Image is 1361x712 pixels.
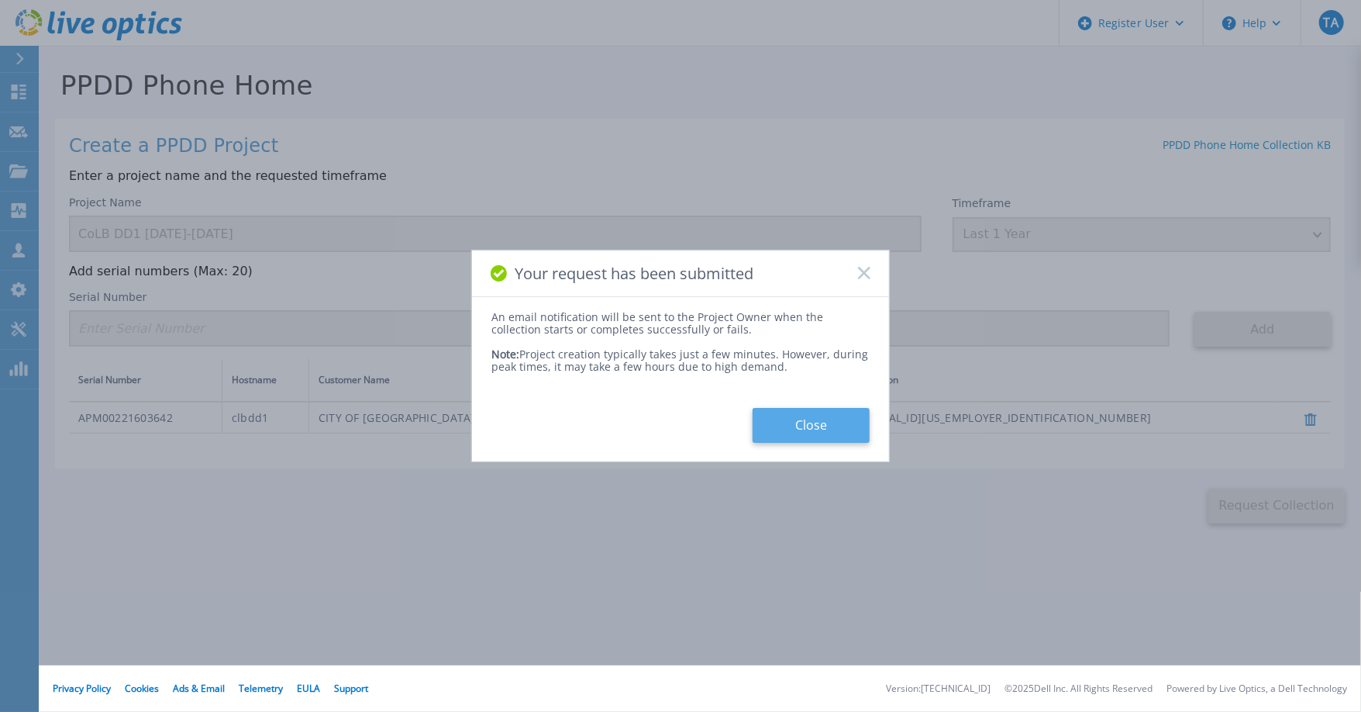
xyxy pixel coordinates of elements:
[491,347,519,361] span: Note:
[125,682,159,695] a: Cookies
[491,336,870,373] div: Project creation typically takes just a few minutes. However, during peak times, it may take a fe...
[334,682,368,695] a: Support
[1004,684,1153,694] li: © 2025 Dell Inc. All Rights Reserved
[491,311,870,336] div: An email notification will be sent to the Project Owner when the collection starts or completes s...
[173,682,225,695] a: Ads & Email
[297,682,320,695] a: EULA
[753,408,870,443] button: Close
[515,264,753,282] span: Your request has been submitted
[886,684,991,694] li: Version: [TECHNICAL_ID]
[239,682,283,695] a: Telemetry
[53,682,111,695] a: Privacy Policy
[1166,684,1347,694] li: Powered by Live Optics, a Dell Technology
